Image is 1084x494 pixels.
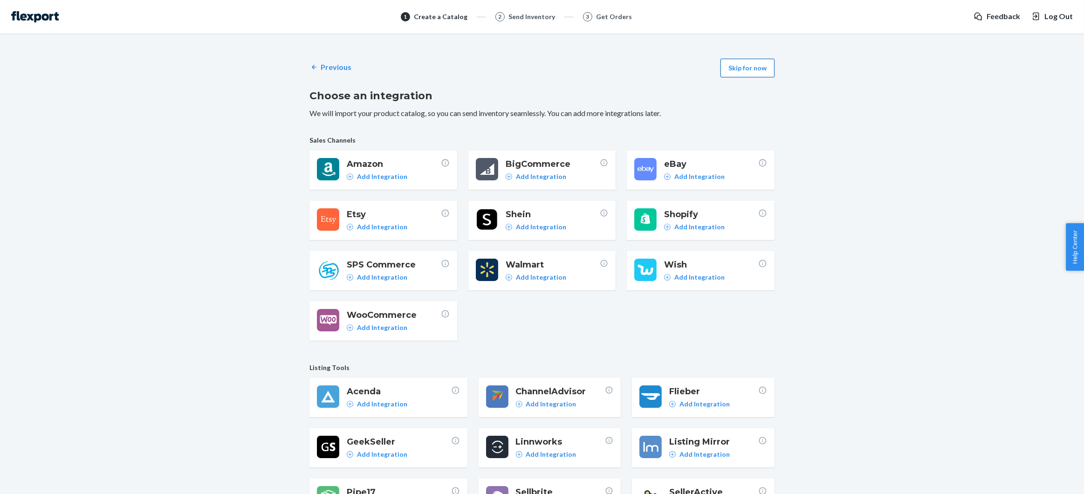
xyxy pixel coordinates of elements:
[679,399,730,409] p: Add Integration
[347,309,441,321] span: WooCommerce
[357,172,407,181] p: Add Integration
[516,172,566,181] p: Add Integration
[506,273,566,282] a: Add Integration
[664,158,758,170] span: eBay
[664,172,725,181] a: Add Integration
[516,385,605,398] span: ChannelAdvisor
[596,12,632,21] div: Get Orders
[357,273,407,282] p: Add Integration
[720,59,775,77] button: Skip for now
[516,222,566,232] p: Add Integration
[347,222,407,232] a: Add Integration
[347,273,407,282] a: Add Integration
[321,62,351,73] p: Previous
[1031,11,1073,22] button: Log Out
[347,259,441,271] span: SPS Commerce
[516,450,576,459] a: Add Integration
[664,208,758,220] span: Shopify
[357,399,407,409] p: Add Integration
[664,259,758,271] span: Wish
[516,436,605,448] span: Linnworks
[526,399,576,409] p: Add Integration
[309,363,775,372] span: Listing Tools
[669,385,758,398] span: Flieber
[309,108,775,119] p: We will import your product catalog, so you can send inventory seamlessly. You can add more integ...
[309,89,775,103] h2: Choose an integration
[506,172,566,181] a: Add Integration
[309,62,351,73] a: Previous
[404,13,407,21] span: 1
[974,11,1020,22] a: Feedback
[506,259,600,271] span: Walmart
[347,323,407,332] a: Add Integration
[987,11,1020,22] span: Feedback
[347,385,451,398] span: Acenda
[586,13,589,21] span: 3
[357,222,407,232] p: Add Integration
[347,158,441,170] span: Amazon
[679,450,730,459] p: Add Integration
[506,222,566,232] a: Add Integration
[516,273,566,282] p: Add Integration
[1066,223,1084,271] button: Help Center
[508,12,555,21] div: Send Inventory
[516,399,576,409] a: Add Integration
[414,12,467,21] div: Create a Catalog
[309,136,775,145] span: Sales Channels
[347,450,407,459] a: Add Integration
[11,11,59,22] img: Flexport logo
[1044,11,1073,22] span: Log Out
[669,450,730,459] a: Add Integration
[669,436,758,448] span: Listing Mirror
[506,158,600,170] span: BigCommerce
[357,323,407,332] p: Add Integration
[347,172,407,181] a: Add Integration
[347,399,407,409] a: Add Integration
[674,273,725,282] p: Add Integration
[669,399,730,409] a: Add Integration
[506,208,600,220] span: Shein
[347,436,451,448] span: GeekSeller
[347,208,441,220] span: Etsy
[664,222,725,232] a: Add Integration
[498,13,501,21] span: 2
[674,222,725,232] p: Add Integration
[664,273,725,282] a: Add Integration
[674,172,725,181] p: Add Integration
[526,450,576,459] p: Add Integration
[357,450,407,459] p: Add Integration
